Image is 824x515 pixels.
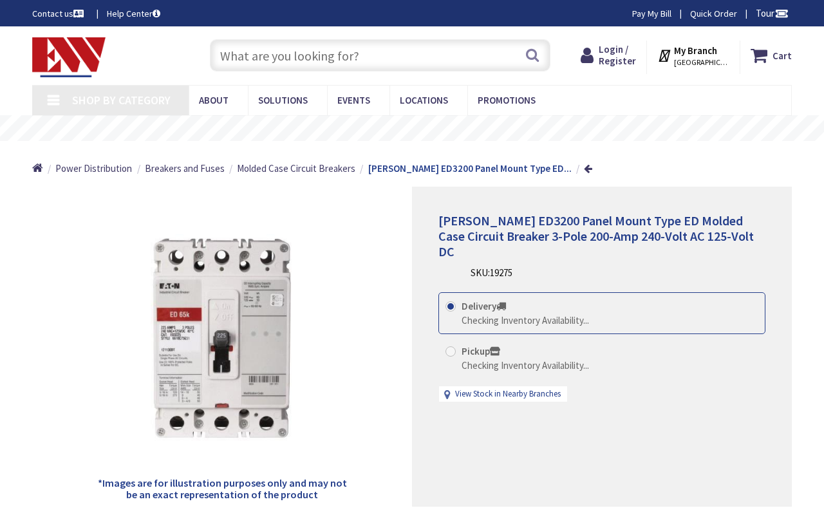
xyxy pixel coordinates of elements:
[199,94,229,106] span: About
[32,37,106,77] img: Electrical Wholesalers, Inc.
[32,7,86,20] a: Contact us
[490,267,512,279] span: 19275
[772,44,792,67] strong: Cart
[674,57,729,68] span: [GEOGRAPHIC_DATA], [GEOGRAPHIC_DATA]
[210,39,550,71] input: What are you looking for?
[237,162,355,174] span: Molded Case Circuit Breakers
[674,44,717,57] strong: My Branch
[55,162,132,175] a: Power Distribution
[72,93,171,108] span: Shop By Category
[55,162,132,174] span: Power Distribution
[93,209,351,467] img: Eaton ED3200 Panel Mount Type ED Molded Case Circuit Breaker 3-Pole 200-Amp 240-Volt AC 125-Volt DC
[657,44,729,67] div: My Branch [GEOGRAPHIC_DATA], [GEOGRAPHIC_DATA]
[462,314,589,327] div: Checking Inventory Availability...
[751,44,792,67] a: Cart
[145,162,225,174] span: Breakers and Fuses
[258,94,308,106] span: Solutions
[368,162,572,174] strong: [PERSON_NAME] ED3200 Panel Mount Type ED...
[107,7,160,20] a: Help Center
[438,212,754,259] span: [PERSON_NAME] ED3200 Panel Mount Type ED Molded Case Circuit Breaker 3-Pole 200-Amp 240-Volt AC 1...
[455,388,561,400] a: View Stock in Nearby Branches
[145,162,225,175] a: Breakers and Fuses
[337,94,370,106] span: Events
[599,43,636,67] span: Login / Register
[756,7,789,19] span: Tour
[462,300,506,312] strong: Delivery
[478,94,536,106] span: Promotions
[471,266,512,279] div: SKU:
[400,94,448,106] span: Locations
[93,478,351,500] h5: *Images are for illustration purposes only and may not be an exact representation of the product
[237,162,355,175] a: Molded Case Circuit Breakers
[632,7,671,20] a: Pay My Bill
[462,359,589,372] div: Checking Inventory Availability...
[690,7,737,20] a: Quick Order
[581,44,636,67] a: Login / Register
[462,345,500,357] strong: Pickup
[306,122,541,136] rs-layer: Free Same Day Pickup at 19 Locations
